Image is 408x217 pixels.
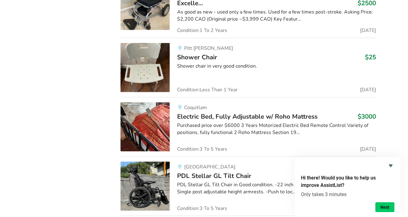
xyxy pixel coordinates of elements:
span: [DATE] [360,28,376,33]
span: Pitt [PERSON_NAME] [184,45,233,52]
span: [DATE] [360,87,376,92]
h3: $25 [365,53,376,61]
img: mobility-pdl stellar gl tilt chair [121,162,170,211]
span: Condition: 1 To 2 Years [177,28,227,33]
div: As good as new - used only a few times. Used for a few times post-stroke. Asking Price: $2,200 CA... [177,9,376,23]
button: Next question [375,202,394,212]
div: Purchased price over $6000 3 Years Motorized Electric Bed Remote Control Variety of positions, fu... [177,122,376,136]
a: bathroom safety-shower chair Pitt [PERSON_NAME]Shower Chair$25Shower chair in very good condition... [121,38,376,97]
span: Shower Chair [177,53,217,61]
span: PDL Stellar GL Tilt Chair [177,172,251,180]
span: [GEOGRAPHIC_DATA] [184,164,236,170]
span: Condition: 3 To 5 Years [177,206,227,211]
span: Coquitlam [184,104,207,111]
div: Shower chair in very good condition. [177,63,376,70]
span: Condition: Less Than 1 Year [177,87,238,92]
p: Only takes 3 minutes [301,191,394,197]
img: bathroom safety-shower chair [121,43,170,92]
a: mobility-pdl stellar gl tilt chair[GEOGRAPHIC_DATA]PDL Stellar GL Tilt Chair$2000PDL Stellar GL T... [121,156,376,216]
h3: $3000 [358,112,376,120]
a: bedroom equipment-electric bed, fully adjustable w/ roho mattressCoquitlamElectric Bed, Fully Adj... [121,97,376,156]
div: PDL Stellar GL Tilt Chair in Good condition. -22 inch rear wheels with 6 inch casters. -Single po... [177,181,376,195]
button: Hide survey [387,162,394,169]
span: Electric Bed, Fully Adjustable w/ Roho Mattress [177,112,318,121]
div: Hi there! Would you like to help us improve AssistList? [301,162,394,212]
span: [DATE] [360,147,376,152]
span: Condition: 3 To 5 Years [177,147,227,152]
h2: Hi there! Would you like to help us improve AssistList? [301,174,394,189]
img: bedroom equipment-electric bed, fully adjustable w/ roho mattress [121,102,170,152]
